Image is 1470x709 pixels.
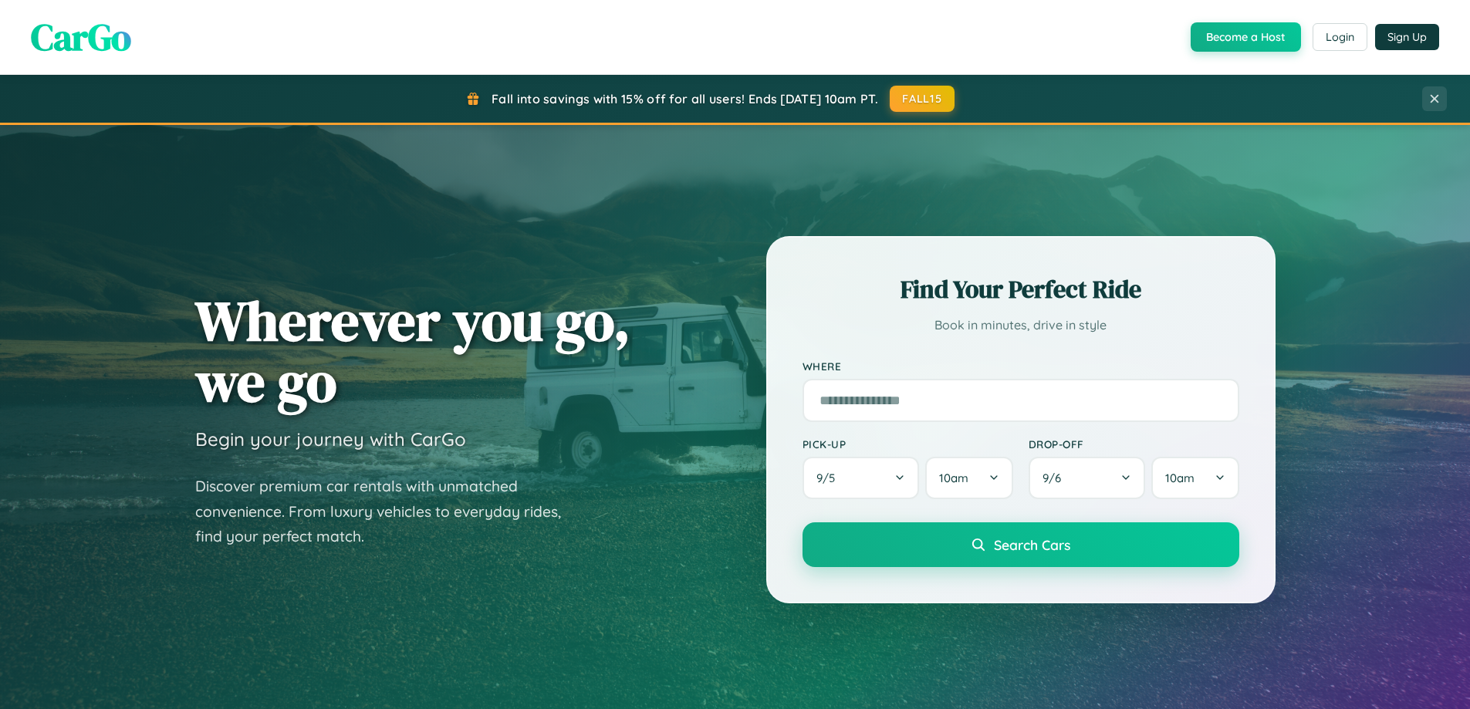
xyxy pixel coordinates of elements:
[195,474,581,549] p: Discover premium car rentals with unmatched convenience. From luxury vehicles to everyday rides, ...
[816,471,843,485] span: 9 / 5
[1375,24,1439,50] button: Sign Up
[195,290,630,412] h1: Wherever you go, we go
[1165,471,1195,485] span: 10am
[803,437,1013,451] label: Pick-up
[195,427,466,451] h3: Begin your journey with CarGo
[890,86,955,112] button: FALL15
[1029,437,1239,451] label: Drop-off
[1043,471,1069,485] span: 9 / 6
[803,522,1239,567] button: Search Cars
[1151,457,1239,499] button: 10am
[803,457,920,499] button: 9/5
[1313,23,1367,51] button: Login
[803,360,1239,373] label: Where
[994,536,1070,553] span: Search Cars
[803,272,1239,306] h2: Find Your Perfect Ride
[925,457,1012,499] button: 10am
[492,91,878,106] span: Fall into savings with 15% off for all users! Ends [DATE] 10am PT.
[803,314,1239,336] p: Book in minutes, drive in style
[1191,22,1301,52] button: Become a Host
[31,12,131,62] span: CarGo
[1029,457,1146,499] button: 9/6
[939,471,968,485] span: 10am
